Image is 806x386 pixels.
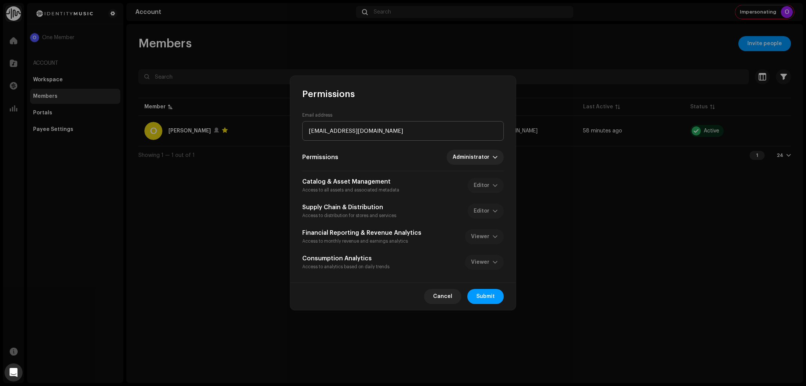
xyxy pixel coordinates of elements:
[302,213,396,218] small: Access to distribution for stores and services
[302,88,504,100] div: Permissions
[302,153,338,162] h5: Permissions
[424,289,461,304] button: Cancel
[476,289,495,304] span: Submit
[302,239,408,243] small: Access to monthly revenue and earnings analytics
[302,254,389,263] h5: Consumption Analytics
[302,121,504,141] input: Type Email
[492,150,498,165] div: dropdown trigger
[302,264,389,269] small: Access to analytics based on daily trends
[302,177,399,186] h5: Catalog & Asset Management
[302,203,396,212] h5: Supply Chain & Distribution
[467,289,504,304] button: Submit
[302,228,421,237] h5: Financial Reporting & Revenue Analytics
[453,150,492,165] span: Administrator
[302,188,399,192] small: Access to all assets and associated metadata
[433,289,452,304] span: Cancel
[489,127,498,136] keeper-lock: Open Keeper Popup
[5,363,23,381] div: Open Intercom Messenger
[302,112,332,118] label: Email address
